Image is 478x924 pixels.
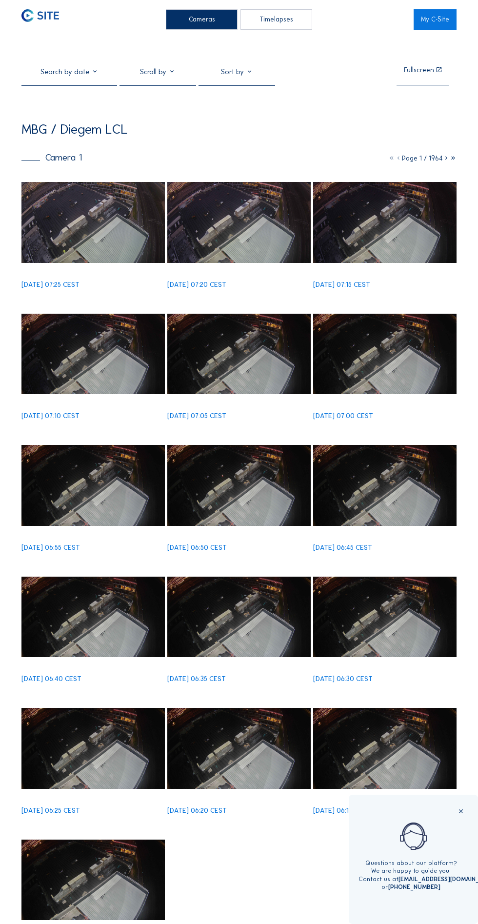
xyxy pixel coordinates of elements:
[21,544,80,551] div: [DATE] 06:55 CEST
[21,314,165,394] img: image_53474802
[354,823,473,850] img: operator
[414,9,457,30] a: My C-Site
[21,807,80,814] div: [DATE] 06:25 CEST
[402,154,443,162] span: Page 1 / 1964
[313,182,457,262] img: image_53474947
[167,413,226,420] div: [DATE] 07:05 CEST
[21,577,165,657] img: image_53473985
[167,676,226,683] div: [DATE] 06:35 CEST
[167,807,227,814] div: [DATE] 06:20 CEST
[358,859,464,867] div: Questions about our platform?
[21,182,165,262] img: image_53475237
[21,9,59,22] img: C-SITE Logo
[313,445,457,525] img: image_53474141
[21,9,64,30] a: C-SITE Logo
[358,883,464,891] div: or
[21,122,128,136] div: MBG / Diegem LCL
[404,67,434,74] div: Fullscreen
[313,413,373,420] div: [DATE] 07:00 CEST
[313,281,370,288] div: [DATE] 07:15 CEST
[21,840,165,920] img: image_53473171
[21,281,80,288] div: [DATE] 07:25 CEST
[240,9,312,30] div: Timelapses
[21,153,82,162] div: Camera 1
[21,413,80,420] div: [DATE] 07:10 CEST
[313,807,371,814] div: [DATE] 06:15 CEST
[358,875,464,883] div: Contact us at
[313,544,372,551] div: [DATE] 06:45 CEST
[167,544,227,551] div: [DATE] 06:50 CEST
[167,577,311,657] img: image_53473843
[167,708,311,788] img: image_53473478
[313,708,457,788] img: image_53473333
[166,9,238,30] div: Cameras
[21,67,117,76] input: Search by date 󰅀
[21,445,165,525] img: image_53474433
[313,577,457,657] img: image_53473772
[313,314,457,394] img: image_53474574
[21,676,81,683] div: [DATE] 06:40 CEST
[21,708,165,788] img: image_53473622
[167,182,311,262] img: image_53475102
[167,314,311,394] img: image_53474735
[167,445,311,525] img: image_53474297
[388,883,440,890] a: [PHONE_NUMBER]
[358,867,464,875] div: We are happy to guide you.
[313,676,373,683] div: [DATE] 06:30 CEST
[167,281,226,288] div: [DATE] 07:20 CEST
